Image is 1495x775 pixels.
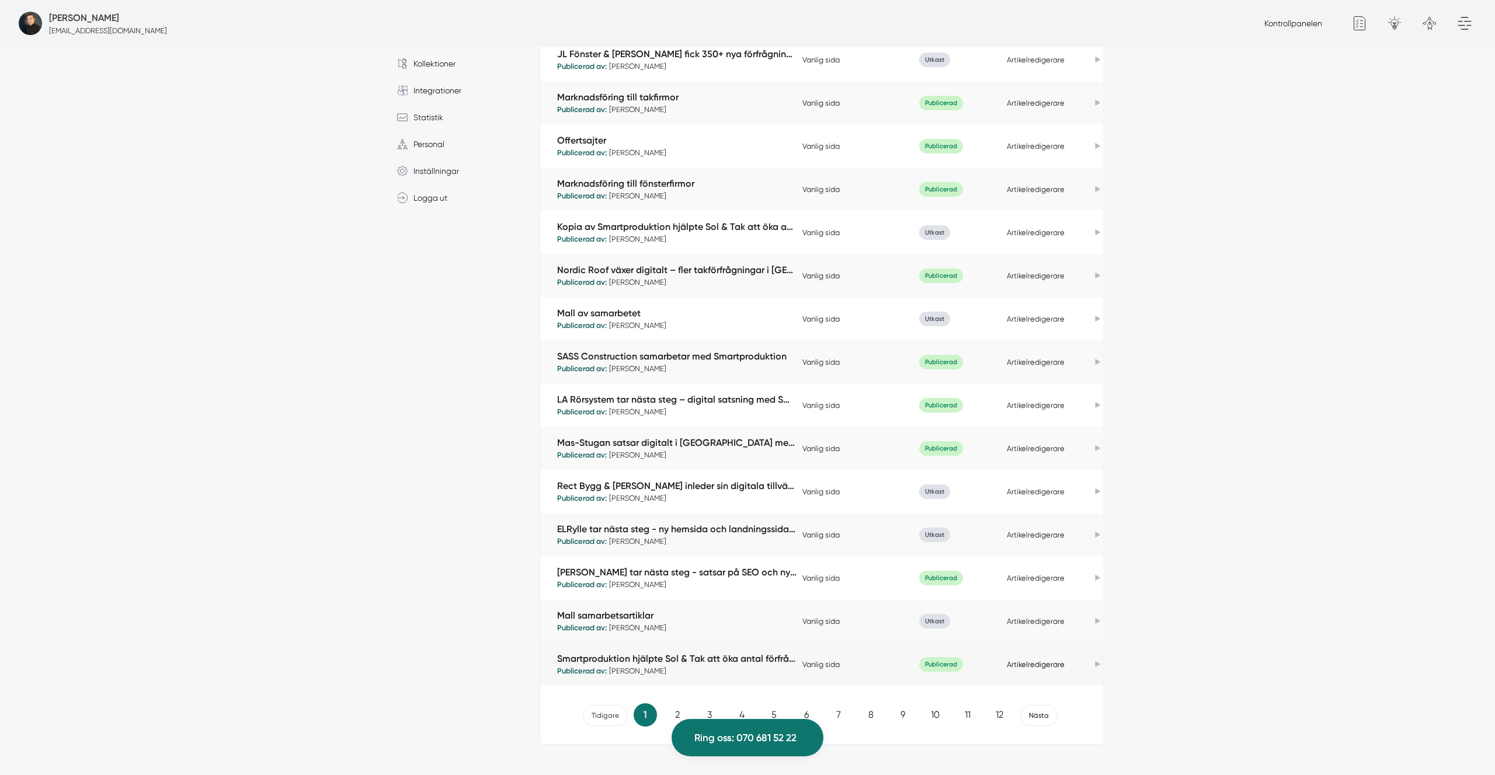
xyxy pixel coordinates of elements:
[919,441,963,456] span: Publicerad
[919,53,950,67] span: Utkast
[919,268,963,283] span: Publicerad
[557,364,609,373] strong: Publicerad av:
[802,315,840,323] a: Vanlig sida
[557,479,797,493] a: Rect Bygg & [PERSON_NAME] inleder sin digitala tillväxtresa med Smartproduktion
[924,703,947,727] a: 10
[1264,19,1322,28] a: Kontrollpanelen
[557,666,609,675] strong: Publicerad av:
[919,616,950,625] a: Utkast
[557,350,797,363] a: SASS Construction samarbetar med Smartproduktion
[666,703,689,727] a: 2
[919,614,950,629] span: Utkast
[49,25,167,36] p: [EMAIL_ADDRESS][DOMAIN_NAME]
[388,53,530,75] a: Kollektioner
[557,350,802,374] span: [PERSON_NAME]
[557,90,802,115] span: [PERSON_NAME]
[1007,617,1065,626] a: Artikelredigerare
[859,703,882,727] a: 8
[557,393,797,406] a: LA Rörsystem tar nästa steg – digital satsning med Smartproduktion
[19,12,42,35] img: foretagsbild-pa-smartproduktion-ett-foretag-i-dalarnas-lan-2023.jpg
[802,142,840,151] a: Vanlig sida
[919,659,963,668] a: Publicerad
[634,703,657,727] em: 1
[1007,142,1065,151] a: Artikelredigerare
[919,312,950,326] span: Utkast
[583,705,628,726] span: Tidigare
[802,55,840,64] a: Vanlig sida
[557,134,797,147] a: Offertsajter
[557,90,797,104] a: Marknadsföring till takfirmor
[557,321,609,330] strong: Publicerad av:
[557,393,802,417] span: [PERSON_NAME]
[408,138,444,151] span: Personal
[557,451,609,459] strong: Publicerad av:
[557,306,802,331] span: [PERSON_NAME]
[557,565,797,579] a: [PERSON_NAME] tar nästa steg - satsar på SEO och ny hemsida med Smartproduktion
[919,398,963,413] span: Publicerad
[919,55,950,64] a: Utkast
[557,263,802,288] span: [PERSON_NAME]
[919,141,963,150] a: Publicerad
[557,191,609,200] strong: Publicerad av:
[919,271,963,280] a: Publicerad
[919,228,950,236] a: Utkast
[919,139,963,153] span: Publicerad
[802,99,840,107] a: Vanlig sida
[1007,401,1065,410] a: Artikelredigerare
[1007,487,1065,496] a: Artikelredigerare
[802,487,840,496] a: Vanlig sida
[919,484,950,499] span: Utkast
[1007,55,1065,64] a: Artikelredigerare
[919,487,950,495] a: Utkast
[802,444,840,453] a: Vanlig sida
[557,105,609,114] strong: Publicerad av:
[557,62,609,71] strong: Publicerad av:
[919,98,963,107] a: Publicerad
[388,160,530,182] a: Inställningar
[557,177,797,190] a: Marknadsföring till fönsterfirmor
[557,652,797,665] a: Smartproduktion hjälpte Sol & Tak att öka antal förfrågningar med 732%
[557,177,802,201] span: [PERSON_NAME]
[919,225,950,240] span: Utkast
[557,537,609,546] strong: Publicerad av:
[763,703,786,727] a: 5
[956,703,979,727] a: 11
[1007,271,1065,280] a: Artikelredigerare
[672,719,823,756] a: Ring oss: 070 681 52 22
[557,623,609,632] strong: Publicerad av:
[802,401,840,410] a: Vanlig sida
[1007,530,1065,539] a: Artikelredigerare
[802,617,840,626] a: Vanlig sida
[557,220,797,233] a: Kopia av Smartproduktion hjälpte Sol & Tak att öka antal förfrågningar med 732%
[557,436,797,449] a: Mas-Stugan satsar digitalt i [GEOGRAPHIC_DATA] med Smartproduktion
[919,571,963,585] span: Publicerad
[802,228,840,237] a: Vanlig sida
[408,84,461,97] span: Integrationer
[557,220,802,245] span: [PERSON_NAME]
[988,703,1011,727] a: 12
[408,191,447,204] span: Logga ut
[1007,185,1065,194] a: Artikelredigerare
[557,278,609,287] strong: Publicerad av:
[1007,315,1065,323] a: Artikelredigerare
[802,574,840,582] a: Vanlig sida
[557,47,797,61] a: JL Fönster & [PERSON_NAME] fick 350+ nya förfrågningar med Smartproduktion
[557,522,802,547] span: [PERSON_NAME]
[388,106,530,128] a: Statistik
[919,314,950,323] a: Utkast
[730,703,753,727] a: 4
[388,133,530,155] a: Personal
[1007,358,1065,366] a: Artikelredigerare
[919,355,963,369] span: Publicerad
[557,609,802,633] span: [PERSON_NAME]
[919,657,963,672] span: Publicerad
[557,148,609,157] strong: Publicerad av:
[919,573,963,582] a: Publicerad
[1007,660,1065,669] a: Artikelredigerare
[408,111,443,124] span: Statistik
[802,530,840,539] a: Vanlig sida
[557,609,797,622] a: Mall samarbetsartiklar
[557,652,802,676] span: [PERSON_NAME]
[408,57,456,70] span: Kollektioner
[919,184,963,193] a: Publicerad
